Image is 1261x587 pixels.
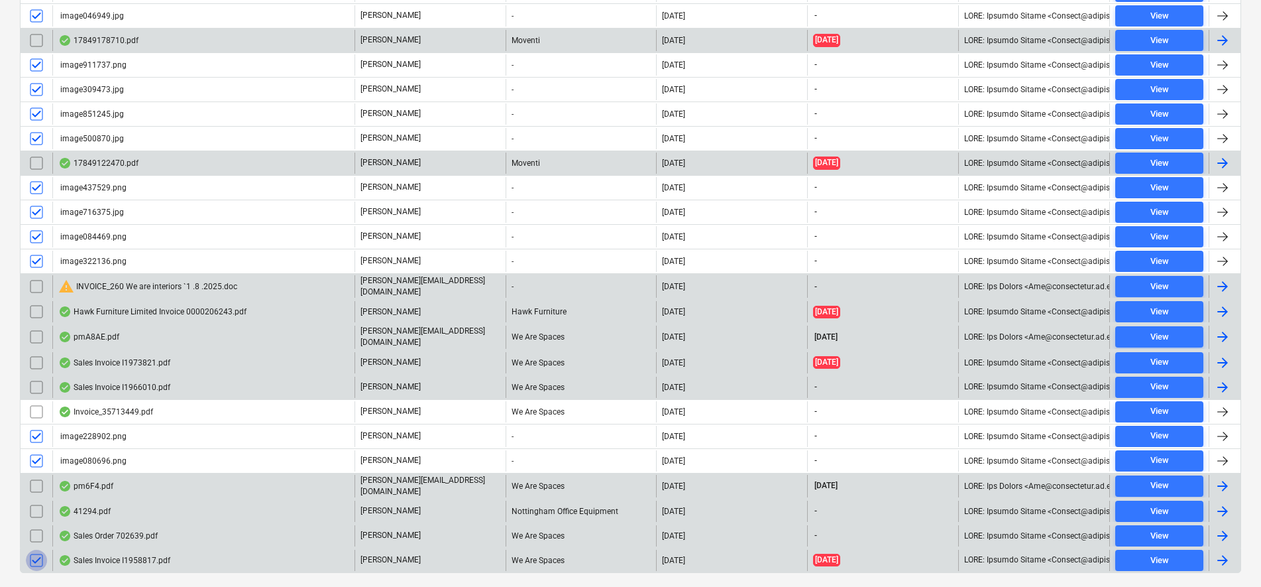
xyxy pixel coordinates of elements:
div: Sales Invoice I1966010.pdf [58,382,170,393]
div: image084469.png [58,232,127,241]
div: pm6F4.pdf [58,481,113,491]
p: [PERSON_NAME] [360,231,421,242]
div: image228902.png [58,432,127,441]
div: pmA8AE.pdf [58,332,119,342]
div: [DATE] [662,282,685,291]
p: [PERSON_NAME] [360,84,421,95]
div: View [1150,404,1169,419]
div: View [1150,504,1169,519]
div: View [1150,33,1169,48]
div: Sales Order 702639.pdf [58,531,158,541]
p: [PERSON_NAME] [360,255,421,267]
button: View [1115,177,1203,198]
div: Hawk Furniture [506,301,657,322]
div: [DATE] [662,134,685,143]
div: [DATE] [662,257,685,266]
div: [DATE] [662,556,685,565]
button: View [1115,128,1203,149]
div: image080696.png [58,456,127,466]
button: View [1115,326,1203,348]
span: - [813,281,818,293]
button: View [1115,377,1203,398]
iframe: Chat Widget [1195,523,1261,587]
button: View [1115,226,1203,247]
div: - [506,275,657,298]
div: View [1150,453,1169,468]
p: [PERSON_NAME] [360,357,421,368]
div: image851245.jpg [58,109,124,119]
span: - [813,430,818,442]
button: View [1115,352,1203,373]
div: View [1150,279,1169,294]
button: View [1115,501,1203,522]
div: image046949.jpg [58,11,124,21]
div: We Are Spaces [506,475,657,497]
p: [PERSON_NAME] [360,306,421,318]
div: OCR finished [58,555,72,566]
div: - [506,54,657,76]
button: View [1115,5,1203,27]
span: - [813,206,818,218]
div: 41294.pdf [58,506,111,517]
div: - [506,79,657,100]
div: [DATE] [662,307,685,316]
div: View [1150,156,1169,171]
div: - [506,202,657,223]
div: image437529.png [58,183,127,192]
span: - [813,406,818,417]
div: We Are Spaces [506,550,657,571]
div: image500870.jpg [58,134,124,143]
div: OCR finished [58,358,72,368]
div: image716375.jpg [58,208,124,217]
div: View [1150,205,1169,220]
div: Moventi [506,30,657,51]
span: - [813,255,818,267]
div: View [1150,478,1169,493]
div: View [1150,58,1169,73]
span: - [813,182,818,193]
span: [DATE] [813,480,839,491]
div: OCR finished [58,306,72,317]
div: 17849122470.pdf [58,158,138,168]
div: We Are Spaces [506,377,657,398]
span: - [813,84,818,95]
div: [DATE] [662,60,685,70]
p: [PERSON_NAME] [360,206,421,218]
div: Sales Invoice I1973821.pdf [58,358,170,368]
p: [PERSON_NAME] [360,182,421,193]
div: Sales Invoice I1958817.pdf [58,555,170,566]
button: View [1115,153,1203,174]
span: - [813,381,818,393]
div: View [1150,9,1169,24]
div: View [1150,254,1169,269]
button: View [1115,103,1203,125]
div: [DATE] [662,159,685,168]
div: OCR finished [58,407,72,417]
span: - [813,530,818,541]
div: [DATE] [662,432,685,441]
div: [DATE] [662,85,685,94]
button: View [1115,251,1203,272]
div: OCR finished [58,382,72,393]
div: View [1150,304,1169,320]
span: - [813,108,818,119]
div: View [1150,180,1169,196]
div: - [506,426,657,447]
div: View [1150,229,1169,245]
div: - [506,450,657,472]
button: View [1115,202,1203,223]
p: [PERSON_NAME] [360,34,421,46]
button: View [1115,476,1203,497]
button: View [1115,450,1203,472]
div: We Are Spaces [506,401,657,423]
div: [DATE] [662,507,685,516]
div: View [1150,107,1169,122]
div: [DATE] [662,11,685,21]
button: View [1115,276,1203,297]
div: - [506,226,657,247]
div: OCR finished [58,531,72,541]
div: We Are Spaces [506,326,657,348]
div: View [1150,82,1169,98]
span: - [813,59,818,70]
